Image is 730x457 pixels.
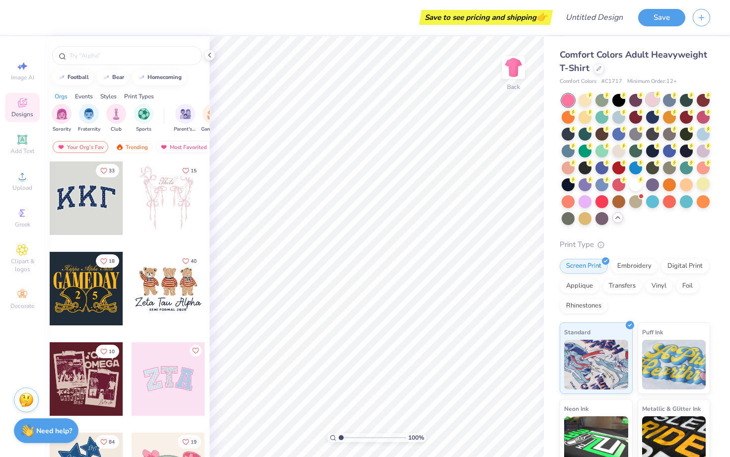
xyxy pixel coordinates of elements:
div: filter for Sports [134,104,153,133]
button: Like [178,254,201,268]
div: filter for Club [106,104,126,133]
span: Minimum Order: 12 + [627,77,677,86]
img: trend_line.gif [138,75,146,80]
button: filter button [201,104,224,133]
img: most_fav.gif [160,144,168,151]
img: Back [504,58,523,77]
div: Screen Print [560,259,608,274]
span: Greek [15,221,30,228]
button: Like [96,164,119,177]
span: Puff Ink [642,327,663,337]
span: 10 [109,349,115,354]
span: 100 % [408,433,424,442]
button: football [52,70,93,85]
img: most_fav.gif [57,144,65,151]
span: Sports [136,126,151,133]
button: Like [190,345,202,357]
button: filter button [174,104,197,133]
div: Trending [111,141,152,153]
div: Styles [100,92,117,101]
button: Like [96,345,119,358]
span: Metallic & Glitter Ink [642,403,701,414]
button: Like [178,435,201,449]
button: Like [96,254,119,268]
span: Upload [12,184,32,192]
strong: Need help? [36,426,72,436]
span: 19 [191,440,197,445]
span: 👉 [536,11,547,23]
img: Sports Image [138,108,149,120]
img: Fraternity Image [83,108,94,120]
button: Save [638,9,685,26]
div: Most Favorited [155,141,212,153]
button: filter button [52,104,72,133]
img: Puff Ink [642,340,706,389]
span: Decorate [10,302,34,310]
span: Neon Ink [564,403,588,414]
span: Designs [11,110,33,118]
div: Vinyl [645,279,673,294]
button: filter button [78,104,100,133]
span: Standard [564,327,590,337]
div: filter for Game Day [201,104,224,133]
button: filter button [134,104,153,133]
div: Transfers [602,279,642,294]
img: Game Day Image [207,108,219,120]
img: trending.gif [116,144,124,151]
span: Comfort Colors [560,77,596,86]
button: Like [96,435,119,449]
span: Parent's Weekend [174,126,197,133]
button: Like [178,164,201,177]
span: Fraternity [78,126,100,133]
span: Club [111,126,122,133]
span: # C1717 [601,77,622,86]
span: Clipart & logos [5,257,40,273]
div: Embroidery [611,259,658,274]
div: Print Types [124,92,154,101]
span: Comfort Colors Adult Heavyweight T-Shirt [560,49,707,74]
span: 40 [191,259,197,264]
span: Image AI [11,74,34,81]
img: Standard [564,340,628,389]
div: Save to see pricing and shipping [422,10,550,25]
div: Rhinestones [560,299,608,313]
div: Orgs [55,92,68,101]
input: Untitled Design [558,7,631,27]
div: Back [507,82,520,91]
div: bear [112,75,124,80]
button: homecoming [132,70,186,85]
input: Try "Alpha" [69,51,196,61]
span: Game Day [201,126,224,133]
div: filter for Parent's Weekend [174,104,197,133]
button: bear [97,70,129,85]
img: Parent's Weekend Image [180,108,191,120]
div: Foil [676,279,699,294]
img: trend_line.gif [58,75,66,80]
div: Events [75,92,93,101]
span: 84 [109,440,115,445]
img: Club Image [111,108,122,120]
div: football [68,75,89,80]
span: 18 [109,259,115,264]
div: Your Org's Fav [53,141,108,153]
span: 33 [109,168,115,173]
div: Print Type [560,239,710,250]
div: homecoming [147,75,182,80]
span: 15 [191,168,197,173]
div: filter for Sorority [52,104,72,133]
button: filter button [106,104,126,133]
img: trend_line.gif [102,75,110,80]
div: Digital Print [661,259,709,274]
img: Sorority Image [56,108,68,120]
div: Applique [560,279,599,294]
div: filter for Fraternity [78,104,100,133]
span: Add Text [10,147,34,155]
span: Sorority [53,126,71,133]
